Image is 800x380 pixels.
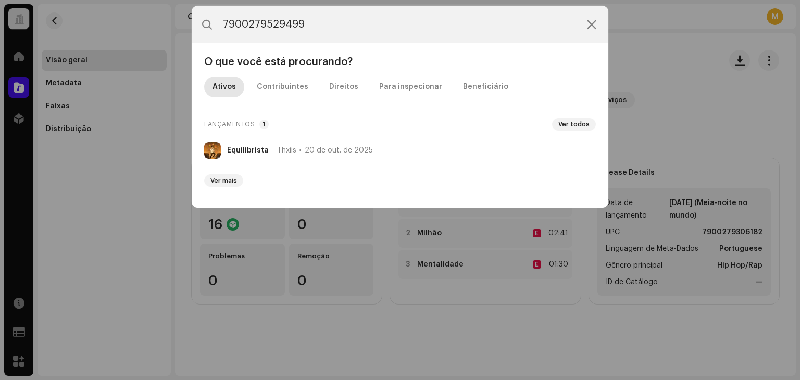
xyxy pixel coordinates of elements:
[204,118,255,131] span: Lançamentos
[192,6,608,43] input: Pesquisa
[259,120,269,129] p-badge: 1
[305,146,373,155] span: 20 de out. de 2025
[379,77,442,97] div: Para inspecionar
[463,77,508,97] div: Beneficiário
[552,118,596,131] button: Ver todos
[200,56,600,68] div: O que você está procurando?
[329,77,358,97] div: Direitos
[210,176,237,185] span: Ver mais
[277,146,296,155] span: Thxiis
[227,146,269,155] strong: Equilibrista
[213,77,236,97] div: Ativos
[204,142,221,159] img: 4ecfc4f8-912b-426b-baa2-fb28abb953f6
[204,174,243,187] button: Ver mais
[257,77,308,97] div: Contribuintes
[558,120,590,129] span: Ver todos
